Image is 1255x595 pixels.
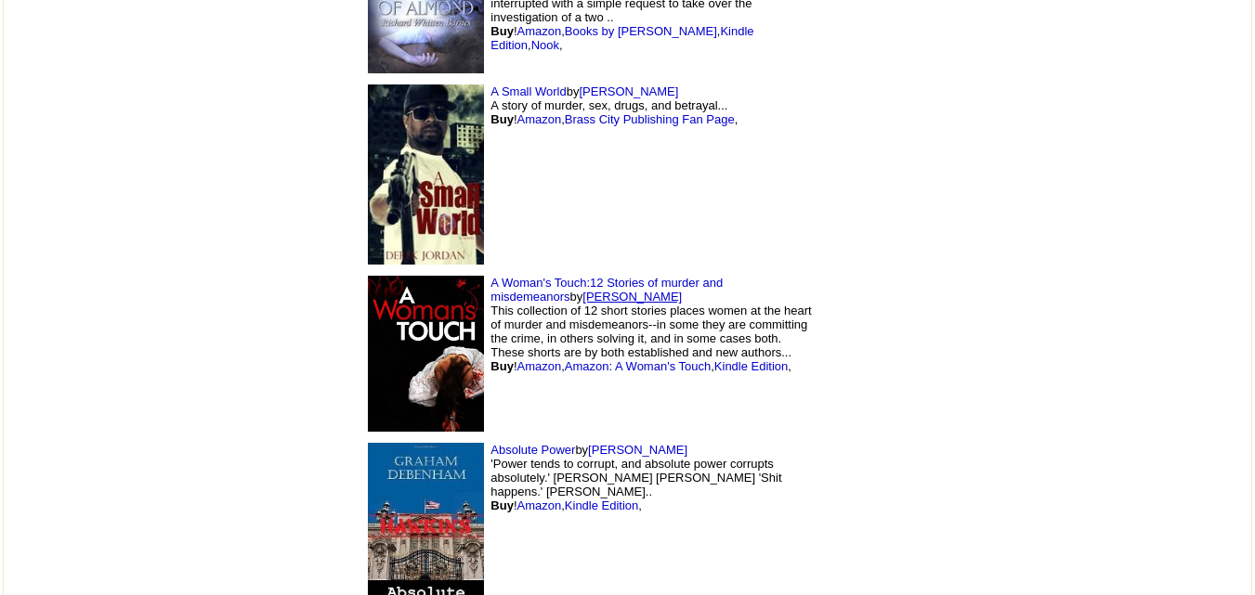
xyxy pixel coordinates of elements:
a: Absolute Power [490,443,575,457]
a: Amazon [517,24,562,38]
b: Buy [490,359,514,373]
a: Nook [531,38,559,52]
img: shim.gif [924,360,929,365]
a: Kindle Edition [565,498,639,512]
a: Books by [PERSON_NAME] [565,24,717,38]
font: by 'Power tends to corrupt, and absolute power corrupts absolutely.' [PERSON_NAME] [PERSON_NAME] ... [490,443,781,512]
a: A Woman's Touch:12 Stories of murder and misdemeanors [490,276,723,304]
a: Amazon [517,359,562,373]
a: Amazon: A Woman's Touch [565,359,711,373]
img: shim.gif [832,480,907,591]
b: Buy [490,498,514,512]
img: shim.gif [832,298,907,409]
a: A Small World [490,84,566,98]
a: Amazon [517,112,562,126]
a: [PERSON_NAME] [582,290,682,304]
a: Kindle Edition [490,24,753,52]
font: by A story of murder, sex, drugs, and betrayal... ! , , [490,84,738,126]
a: Brass City Publishing Fan Page [565,112,735,126]
a: Amazon [517,498,562,512]
img: shim.gif [924,542,929,547]
a: [PERSON_NAME] [588,443,687,457]
img: 52933.jpg [368,84,484,265]
font: by This collection of 12 short stories places women at the heart of murder and misdemeanors--in s... [490,290,811,373]
b: Buy [490,24,514,38]
a: Kindle Edition [714,359,789,373]
b: Buy [490,112,514,126]
a: [PERSON_NAME] [579,84,678,98]
img: shim.gif [832,119,907,230]
img: shim.gif [924,181,929,186]
img: 43083.jpg [368,276,484,431]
